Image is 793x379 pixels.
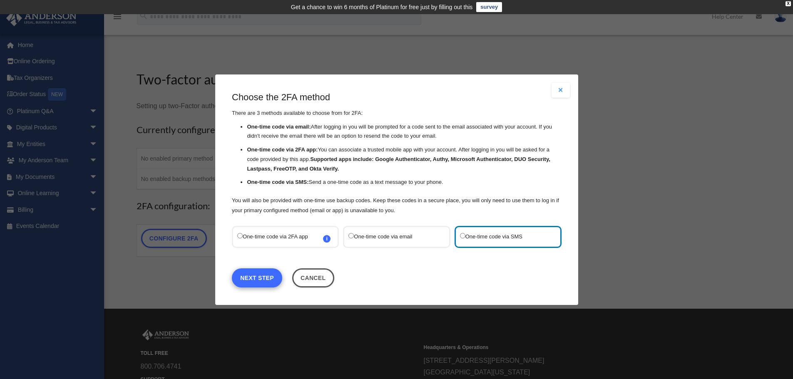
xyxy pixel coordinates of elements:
strong: One-time code via email: [247,123,311,129]
button: Close modal [552,83,570,98]
div: close [786,1,791,6]
span: i [323,235,331,242]
li: You can associate a trusted mobile app with your account. After logging in you will be asked for ... [247,145,562,173]
strong: One-time code via SMS: [247,179,308,185]
div: Get a chance to win 6 months of Platinum for free just by filling out this [291,2,473,12]
li: Send a one-time code as a text message to your phone. [247,178,562,187]
div: There are 3 methods available to choose from for 2FA: [232,91,562,216]
input: One-time code via SMS [460,233,465,238]
strong: Supported apps include: Google Authenticator, Authy, Microsoft Authenticator, DUO Security, Lastp... [247,156,550,172]
strong: One-time code via 2FA app: [247,146,318,153]
p: You will also be provided with one-time use backup codes. Keep these codes in a secure place, you... [232,195,562,215]
label: One-time code via email [348,231,436,242]
input: One-time code via email [348,233,354,238]
input: One-time code via 2FA appi [237,233,243,238]
li: After logging in you will be prompted for a code sent to the email associated with your account. ... [247,122,562,141]
button: Close this dialog window [292,268,334,287]
a: Next Step [232,268,282,287]
a: survey [476,2,502,12]
label: One-time code via SMS [460,231,547,242]
label: One-time code via 2FA app [237,231,325,242]
h3: Choose the 2FA method [232,91,562,104]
